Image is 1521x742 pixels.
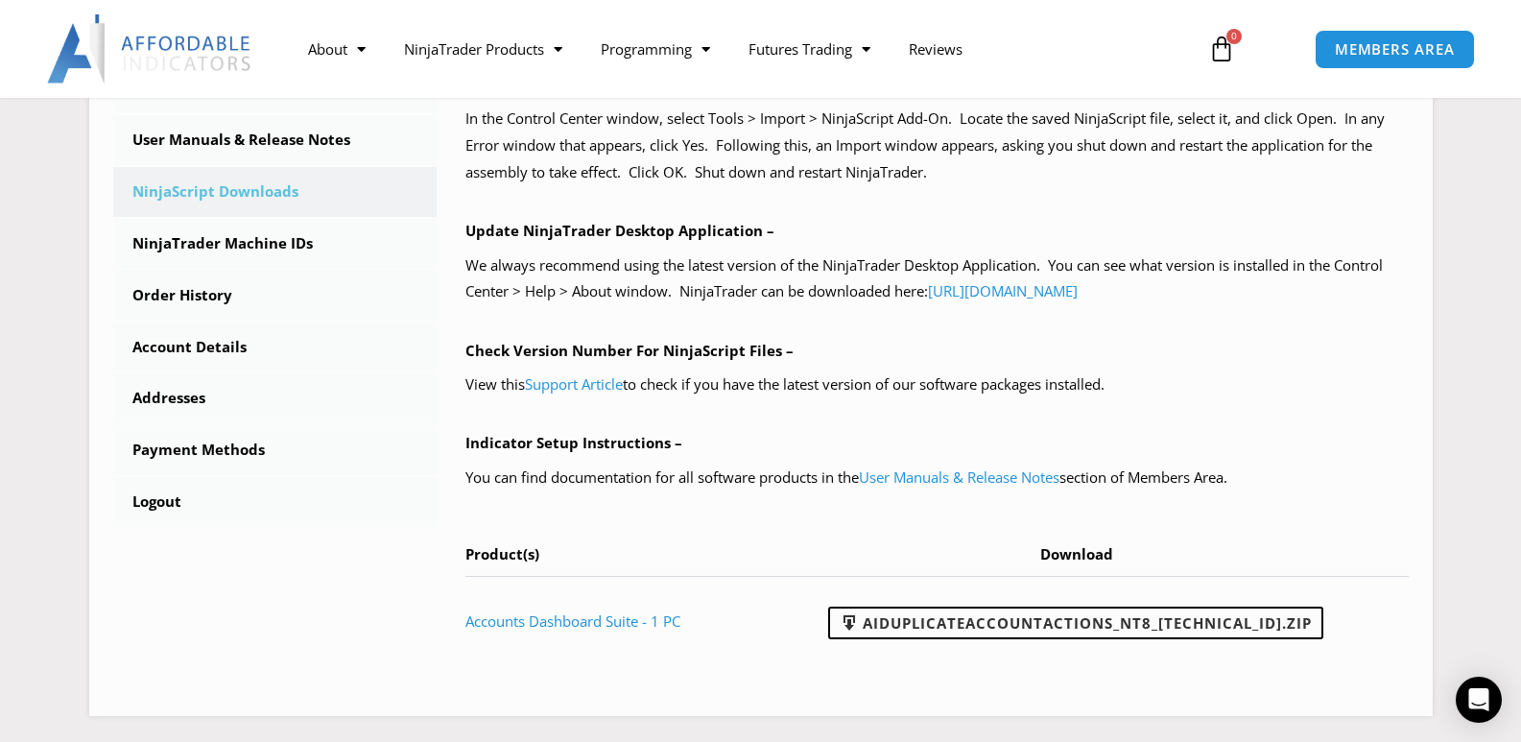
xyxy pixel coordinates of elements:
a: 0 [1179,21,1264,77]
a: AIDuplicateAccountActions_NT8_[TECHNICAL_ID].zip [828,607,1323,639]
a: Support Article [525,374,623,394]
a: Order History [113,271,438,321]
a: NinjaTrader Products [385,27,582,71]
p: View this to check if you have the latest version of our software packages installed. [465,371,1409,398]
a: Futures Trading [729,27,890,71]
a: Reviews [890,27,982,71]
a: User Manuals & Release Notes [113,115,438,165]
span: 0 [1226,29,1242,44]
p: We always recommend using the latest version of the NinjaTrader Desktop Application. You can see ... [465,252,1409,306]
span: Product(s) [465,544,539,563]
b: Indicator Setup Instructions – [465,433,682,452]
a: Account Details [113,323,438,372]
a: NinjaScript Downloads [113,167,438,217]
a: About [289,27,385,71]
a: User Manuals & Release Notes [859,467,1059,487]
a: Logout [113,477,438,527]
b: Check Version Number For NinjaScript Files – [465,341,794,360]
span: MEMBERS AREA [1335,42,1455,57]
nav: Account pages [113,63,438,527]
span: Download [1040,544,1113,563]
b: Update NinjaTrader Desktop Application – [465,221,774,240]
a: MEMBERS AREA [1315,30,1475,69]
a: Payment Methods [113,425,438,475]
a: [URL][DOMAIN_NAME] [928,281,1078,300]
div: Open Intercom Messenger [1456,677,1502,723]
img: LogoAI | Affordable Indicators – NinjaTrader [47,14,253,84]
a: Addresses [113,373,438,423]
a: Programming [582,27,729,71]
p: In the Control Center window, select Tools > Import > NinjaScript Add-On. Locate the saved NinjaS... [465,106,1409,186]
p: You can find documentation for all software products in the section of Members Area. [465,465,1409,491]
a: NinjaTrader Machine IDs [113,219,438,269]
a: Accounts Dashboard Suite - 1 PC [465,611,680,631]
nav: Menu [289,27,1186,71]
